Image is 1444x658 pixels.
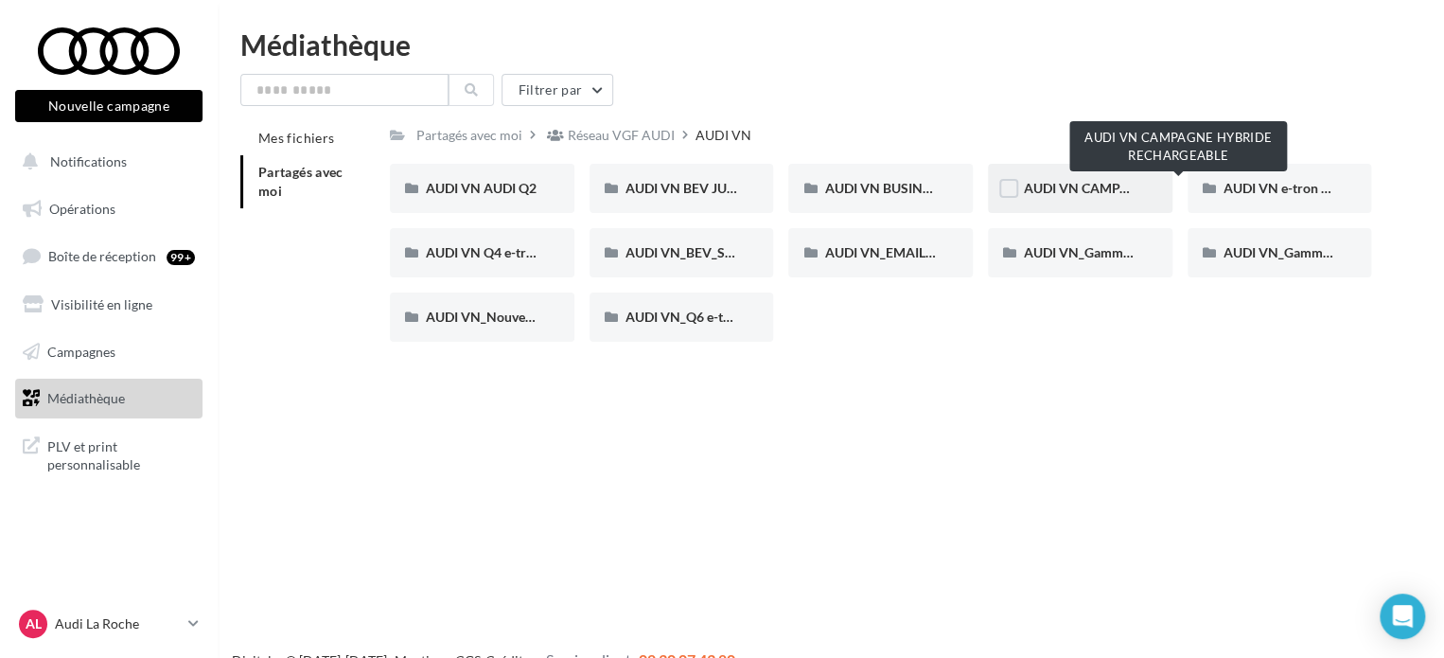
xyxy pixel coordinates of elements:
[11,426,206,482] a: PLV et print personnalisable
[1380,594,1425,639] div: Open Intercom Messenger
[258,130,334,146] span: Mes fichiers
[568,126,675,145] div: Réseau VGF AUDI
[1224,180,1338,196] span: AUDI VN e-tron GT
[426,309,599,325] span: AUDI VN_Nouvelle A6 e-tron
[11,189,206,229] a: Opérations
[50,153,127,169] span: Notifications
[11,332,206,372] a: Campagnes
[47,434,195,474] span: PLV et print personnalisable
[15,90,203,122] button: Nouvelle campagne
[11,142,199,182] button: Notifications
[426,180,537,196] span: AUDI VN AUDI Q2
[824,244,1023,260] span: AUDI VN_EMAILS COMMANDES
[26,614,42,633] span: AL
[47,390,125,406] span: Médiathèque
[625,244,793,260] span: AUDI VN_BEV_SEPTEMBRE
[1069,121,1287,171] div: AUDI VN CAMPAGNE HYBRIDE RECHARGEABLE
[625,309,744,325] span: AUDI VN_Q6 e-tron
[48,248,156,264] span: Boîte de réception
[625,180,741,196] span: AUDI VN BEV JUIN
[11,285,206,325] a: Visibilité en ligne
[1224,244,1390,260] span: AUDI VN_Gamme Q8 e-tron
[15,606,203,642] a: AL Audi La Roche
[240,30,1421,59] div: Médiathèque
[167,250,195,265] div: 99+
[1024,180,1321,196] span: AUDI VN CAMPAGNE HYBRIDE RECHARGEABLE
[696,126,751,145] div: AUDI VN
[51,296,152,312] span: Visibilité en ligne
[11,379,206,418] a: Médiathèque
[49,201,115,217] span: Opérations
[47,343,115,359] span: Campagnes
[1024,244,1228,260] span: AUDI VN_Gamme 100% électrique
[502,74,613,106] button: Filtrer par
[258,164,343,199] span: Partagés avec moi
[426,244,602,260] span: AUDI VN Q4 e-tron sans offre
[55,614,181,633] p: Audi La Roche
[416,126,522,145] div: Partagés avec moi
[11,236,206,276] a: Boîte de réception99+
[824,180,1027,196] span: AUDI VN BUSINESS JUIN VN JPO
